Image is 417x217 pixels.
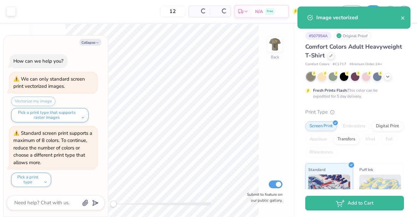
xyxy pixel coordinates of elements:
[359,175,401,207] img: Puff Ink
[305,32,331,40] div: # 507954A
[372,121,403,131] div: Digital Print
[11,108,89,122] button: Pick a print type that supports raster images
[305,134,331,144] div: Applique
[316,14,401,22] div: Image vectorized
[305,43,402,59] span: Comfort Colors Adult Heavyweight T-Shirt
[333,134,359,144] div: Transfers
[308,166,325,173] span: Standard
[308,175,350,207] img: Standard
[305,147,337,157] div: Rhinestones
[350,62,382,67] span: Minimum Order: 24 +
[359,166,373,173] span: Puff Ink
[13,76,85,90] div: We can only standard screen print vectorized images.
[381,134,397,144] div: Foil
[79,39,101,46] button: Collapse
[255,8,263,15] span: N/A
[333,62,346,67] span: # C1717
[305,62,329,67] span: Comfort Colors
[313,87,393,99] div: This color can be expedited for 5 day delivery.
[305,196,404,210] button: Add to Cart
[305,121,337,131] div: Screen Print
[13,58,64,64] div: How can we help you?
[339,121,370,131] div: Embroidery
[268,38,281,51] img: Back
[110,201,117,207] div: Accessibility label
[302,5,334,18] input: Untitled Design
[11,173,51,187] button: Pick a print type
[335,32,371,40] div: Original Proof
[271,54,279,60] div: Back
[267,9,273,14] span: Free
[305,108,404,116] div: Print Type
[160,6,185,17] input: – –
[313,88,348,93] strong: Fresh Prints Flash:
[243,192,282,203] label: Submit to feature on our public gallery.
[401,14,405,22] button: close
[13,130,92,166] div: Standard screen print supports a maximum of 8 colors. To continue, reduce the number of colors or...
[361,134,380,144] div: Vinyl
